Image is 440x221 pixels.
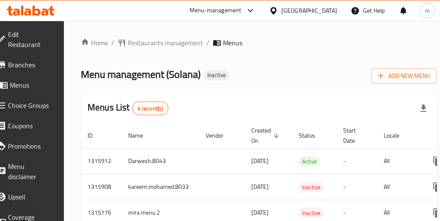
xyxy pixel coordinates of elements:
[81,174,121,200] td: 1315908
[132,102,169,115] div: Total records count
[8,192,53,202] span: Upsell
[371,68,437,84] button: Add New Menu
[8,60,53,70] span: Branches
[128,38,203,48] span: Restaurants management
[204,72,229,79] span: Inactive
[251,181,269,192] span: [DATE]
[190,6,242,16] div: Menu-management
[132,105,168,113] span: 4 record(s)
[128,130,154,141] span: Name
[251,207,269,218] span: [DATE]
[8,29,53,50] span: Edit Restaurant
[81,38,437,48] nav: breadcrumb
[81,148,121,174] td: 1315912
[413,98,434,119] div: Export file
[377,174,421,200] td: All
[204,70,229,80] div: Inactive
[111,38,114,48] li: /
[299,130,326,141] span: Status
[88,130,104,141] span: ID
[384,130,410,141] span: Locale
[425,6,430,15] span: m
[81,65,201,84] span: Menu management ( Solana )
[251,155,269,166] span: [DATE]
[377,148,421,174] td: All
[223,38,242,48] span: Menus
[118,38,203,48] a: Restaurants management
[10,80,53,90] span: Menus
[281,6,337,15] div: [GEOGRAPHIC_DATA]
[299,182,324,192] span: Inactive
[121,174,199,200] td: kareem.mohamed.8033
[251,125,282,146] span: Created On
[206,130,234,141] span: Vendor
[81,38,108,48] a: Home
[343,125,367,146] span: Start Date
[206,38,209,48] li: /
[299,208,324,218] span: Inactive
[336,174,377,200] td: -
[8,141,53,151] span: Promotions
[8,121,53,131] span: Coupons
[8,161,53,182] span: Menu disclaimer
[336,148,377,174] td: -
[299,157,320,166] span: Active
[8,100,53,110] span: Choice Groups
[88,101,168,115] h2: Menus List
[121,148,199,174] td: Darwesh.8043
[378,71,430,81] span: Add New Menu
